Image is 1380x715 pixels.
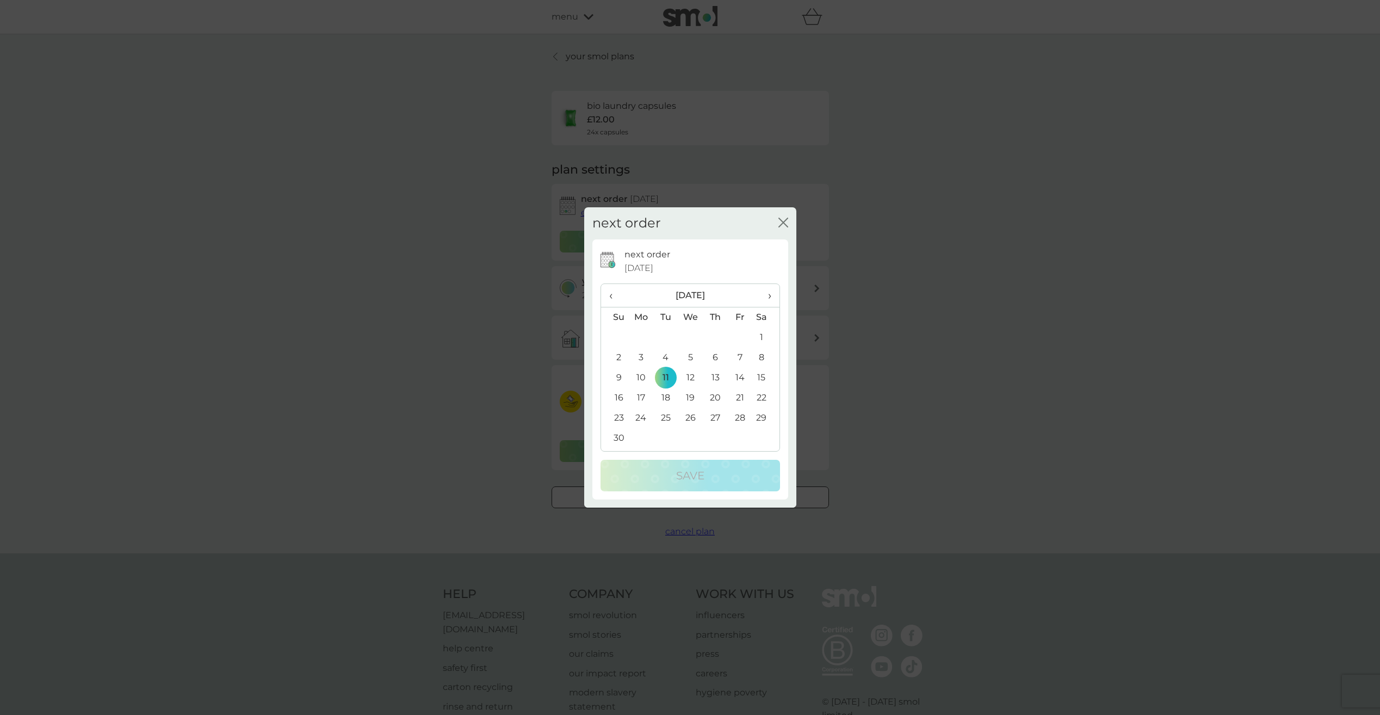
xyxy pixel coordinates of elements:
th: Mo [629,307,654,328]
td: 16 [601,388,629,408]
td: 19 [678,388,703,408]
td: 29 [752,408,779,428]
td: 5 [678,348,703,368]
span: › [760,284,771,307]
td: 28 [728,408,752,428]
td: 6 [703,348,727,368]
h2: next order [592,215,661,231]
td: 13 [703,368,727,388]
td: 18 [653,388,678,408]
td: 20 [703,388,727,408]
td: 4 [653,348,678,368]
th: Tu [653,307,678,328]
td: 27 [703,408,727,428]
td: 25 [653,408,678,428]
td: 14 [728,368,752,388]
p: Save [676,467,704,484]
td: 7 [728,348,752,368]
td: 15 [752,368,779,388]
th: Fr [728,307,752,328]
td: 21 [728,388,752,408]
button: close [778,218,788,229]
td: 11 [653,368,678,388]
th: [DATE] [629,284,752,307]
td: 24 [629,408,654,428]
td: 12 [678,368,703,388]
td: 23 [601,408,629,428]
p: next order [624,248,670,262]
span: [DATE] [624,261,653,275]
span: ‹ [609,284,621,307]
td: 3 [629,348,654,368]
td: 26 [678,408,703,428]
th: Su [601,307,629,328]
td: 22 [752,388,779,408]
td: 30 [601,428,629,448]
td: 8 [752,348,779,368]
th: Th [703,307,727,328]
th: We [678,307,703,328]
td: 17 [629,388,654,408]
td: 9 [601,368,629,388]
td: 1 [752,328,779,348]
td: 10 [629,368,654,388]
th: Sa [752,307,779,328]
td: 2 [601,348,629,368]
button: Save [601,460,780,491]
